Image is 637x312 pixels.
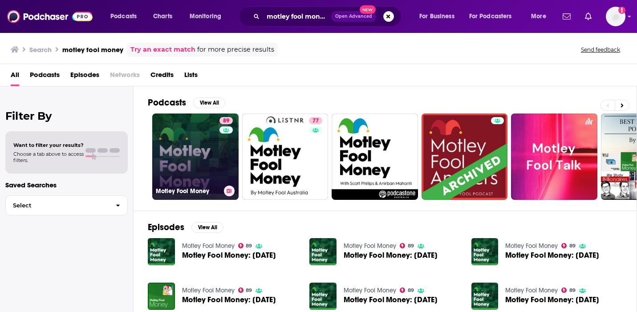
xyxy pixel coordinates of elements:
[569,288,576,292] span: 89
[581,9,595,24] a: Show notifications dropdown
[413,9,466,24] button: open menu
[29,45,52,54] h3: Search
[561,288,576,293] a: 89
[344,251,438,259] span: Motley Fool Money: [DATE]
[344,296,438,304] span: Motley Fool Money: [DATE]
[148,222,223,233] a: EpisodesView All
[309,238,337,265] img: Motley Fool Money: 05.29.2009
[505,296,599,304] span: Motley Fool Money: [DATE]
[246,244,252,248] span: 89
[219,117,233,124] a: 89
[471,283,499,310] a: Motley Fool Money: 07.31.2009
[193,97,225,108] button: View All
[606,7,625,26] span: Logged in as megcassidy
[182,251,276,259] a: Motley Fool Money: 10 15 2010
[463,9,525,24] button: open menu
[309,117,322,124] a: 77
[344,296,438,304] a: Motley Fool Money: 08.13.2010
[5,195,128,215] button: Select
[148,222,184,233] h2: Episodes
[400,288,414,293] a: 89
[531,10,546,23] span: More
[505,296,599,304] a: Motley Fool Money: 07.31.2009
[30,68,60,86] a: Podcasts
[331,11,376,22] button: Open AdvancedNew
[505,242,558,250] a: Motley Fool Money
[246,288,252,292] span: 89
[182,296,276,304] a: Motley Fool Money: 08.28.2009
[309,283,337,310] img: Motley Fool Money: 08.13.2010
[5,109,128,122] h2: Filter By
[559,9,574,24] a: Show notifications dropdown
[247,6,410,27] div: Search podcasts, credits, & more...
[183,9,233,24] button: open menu
[238,288,252,293] a: 89
[525,9,557,24] button: open menu
[618,7,625,14] svg: Add a profile image
[148,283,175,310] img: Motley Fool Money: 08.28.2009
[153,10,172,23] span: Charts
[104,9,148,24] button: open menu
[11,68,19,86] a: All
[408,288,414,292] span: 89
[148,238,175,265] img: Motley Fool Money: 10 15 2010
[360,5,376,14] span: New
[150,68,174,86] a: Credits
[110,68,140,86] span: Networks
[182,296,276,304] span: Motley Fool Money: [DATE]
[13,142,84,148] span: Want to filter your results?
[148,97,186,108] h2: Podcasts
[505,287,558,294] a: Motley Fool Money
[408,244,414,248] span: 89
[110,10,137,23] span: Podcasts
[505,251,599,259] a: Motley Fool Money: 02.20.2009
[263,9,331,24] input: Search podcasts, credits, & more...
[578,46,623,53] button: Send feedback
[606,7,625,26] img: User Profile
[156,187,220,195] h3: Motley Fool Money
[561,243,576,248] a: 89
[62,45,123,54] h3: motley fool money
[191,222,223,233] button: View All
[606,7,625,26] button: Show profile menu
[419,10,454,23] span: For Business
[147,9,178,24] a: Charts
[190,10,221,23] span: Monitoring
[182,251,276,259] span: Motley Fool Money: [DATE]
[469,10,512,23] span: For Podcasters
[182,242,235,250] a: Motley Fool Money
[312,117,319,126] span: 77
[242,113,329,200] a: 77
[238,243,252,248] a: 89
[223,117,229,126] span: 89
[335,14,372,19] span: Open Advanced
[13,151,84,163] span: Choose a tab above to access filters.
[344,242,396,250] a: Motley Fool Money
[184,68,198,86] a: Lists
[148,97,225,108] a: PodcastsView All
[344,287,396,294] a: Motley Fool Money
[569,244,576,248] span: 89
[130,45,195,55] a: Try an exact match
[152,113,239,200] a: 89Motley Fool Money
[7,8,93,25] img: Podchaser - Follow, Share and Rate Podcasts
[70,68,99,86] a: Episodes
[6,203,109,208] span: Select
[505,251,599,259] span: Motley Fool Money: [DATE]
[400,243,414,248] a: 89
[471,238,499,265] img: Motley Fool Money: 02.20.2009
[197,45,274,55] span: for more precise results
[5,181,128,189] p: Saved Searches
[344,251,438,259] a: Motley Fool Money: 05.29.2009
